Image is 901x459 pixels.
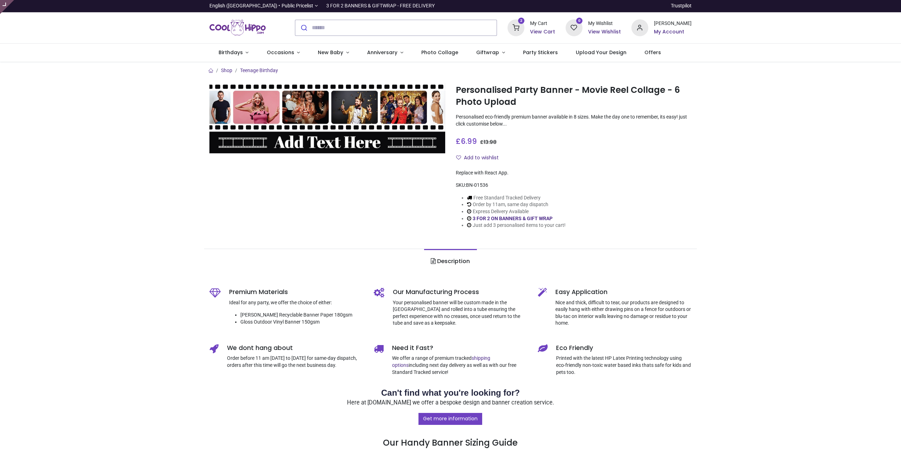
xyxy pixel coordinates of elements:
h5: Need it Fast? [392,344,528,352]
a: English ([GEOGRAPHIC_DATA]) •Public Pricelist [209,2,318,9]
a: New Baby [309,44,358,62]
sup: 0 [576,18,583,24]
span: 13.98 [484,139,497,146]
a: Occasions [258,44,309,62]
img: Personalised Party Banner - Movie Reel Collage - 6 Photo Upload [209,83,445,153]
a: View Cart [530,28,555,36]
a: Description [424,249,477,274]
a: Trustpilot [671,2,692,9]
li: Express Delivery Available [467,208,566,215]
a: 3 FOR 2 ON BANNERS & GIFT WRAP [473,216,553,221]
i: Add to wishlist [456,155,461,160]
h5: Eco Friendly [556,344,692,352]
button: Add to wishlistAdd to wishlist [456,152,505,164]
img: Cool Hippo [209,18,266,38]
p: We offer a range of premium tracked including next day delivery as well as with our free Standard... [392,355,528,376]
div: 3 FOR 2 BANNERS & GIFTWRAP - FREE DELIVERY [326,2,435,9]
p: Printed with the latest HP Latex Printing technology using eco-friendly non-toxic water based ink... [556,355,692,376]
a: Giftwrap [467,44,514,62]
h5: Our Manufacturing Process [393,288,528,297]
span: Giftwrap [476,49,499,56]
span: New Baby [318,49,343,56]
div: My Wishlist [588,20,621,27]
a: Anniversary [358,44,412,62]
span: BN-01536 [466,182,488,188]
div: Replace with React App. [456,170,692,177]
p: Ideal for any party, we offer the choice of either: [229,299,363,306]
a: Logo of Cool Hippo [209,18,266,38]
h5: Premium Materials [229,288,363,297]
span: £ [480,139,497,146]
h3: Our Handy Banner Sizing Guide [209,413,692,449]
p: Here at [DOMAIN_NAME] we offer a bespoke design and banner creation service. [209,399,692,407]
span: Anniversary [367,49,397,56]
p: Your personalised banner will be custom made in the [GEOGRAPHIC_DATA] and rolled into a tube ensu... [393,299,528,327]
span: 6.99 [461,136,477,146]
a: Shop [221,68,232,73]
li: Just add 3 personalised items to your cart! [467,222,566,229]
button: Submit [295,20,312,36]
a: Teenage Birthday [240,68,278,73]
span: £ [456,136,477,146]
li: Order by 11am, same day dispatch [467,201,566,208]
span: Birthdays [219,49,243,56]
div: My Cart [530,20,555,27]
span: Photo Collage [421,49,458,56]
span: Public Pricelist [282,2,313,9]
a: Birthdays [209,44,258,62]
p: Order before 11 am [DATE] to [DATE] for same-day dispatch, orders after this time will go the nex... [227,355,363,369]
h5: We dont hang about [227,344,363,352]
span: Occasions [267,49,294,56]
a: Get more information [418,413,482,425]
sup: 2 [518,18,525,24]
span: Upload Your Design [576,49,626,56]
a: My Account [654,28,692,36]
div: [PERSON_NAME] [654,20,692,27]
a: 0 [566,24,582,30]
li: Gloss Outdoor Vinyl Banner 150gsm [240,319,363,326]
li: [PERSON_NAME] Recyclable Banner Paper 180gsm [240,312,363,319]
h2: Can't find what you're looking for? [209,387,692,399]
span: Offers [644,49,661,56]
li: Free Standard Tracked Delivery [467,195,566,202]
a: 2 [508,24,524,30]
h5: Easy Application [555,288,692,297]
a: View Wishlist [588,28,621,36]
h1: Personalised Party Banner - Movie Reel Collage - 6 Photo Upload [456,84,692,108]
p: Personalised eco-friendly premium banner available in 8 sizes. Make the day one to remember, its ... [456,114,692,127]
p: Nice and thick, difficult to tear, our products are designed to easily hang with either drawing p... [555,299,692,327]
span: Party Stickers [523,49,558,56]
div: SKU: [456,182,692,189]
